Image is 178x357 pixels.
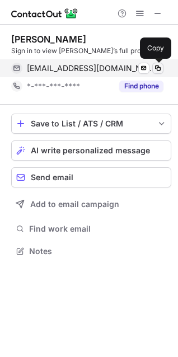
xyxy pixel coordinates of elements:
button: save-profile-one-click [11,114,171,134]
button: Find work email [11,221,171,237]
div: Sign in to view [PERSON_NAME]’s full profile [11,46,171,56]
span: Add to email campaign [30,200,119,209]
span: Send email [31,173,73,182]
button: AI write personalized message [11,140,171,161]
button: Add to email campaign [11,194,171,214]
button: Notes [11,243,171,259]
div: Save to List / ATS / CRM [31,119,152,128]
span: AI write personalized message [31,146,150,155]
button: Send email [11,167,171,187]
div: [PERSON_NAME] [11,34,86,45]
span: Find work email [29,224,167,234]
span: [EMAIL_ADDRESS][DOMAIN_NAME] [27,63,155,73]
span: Notes [29,246,167,256]
img: ContactOut v5.3.10 [11,7,78,20]
button: Reveal Button [119,81,163,92]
